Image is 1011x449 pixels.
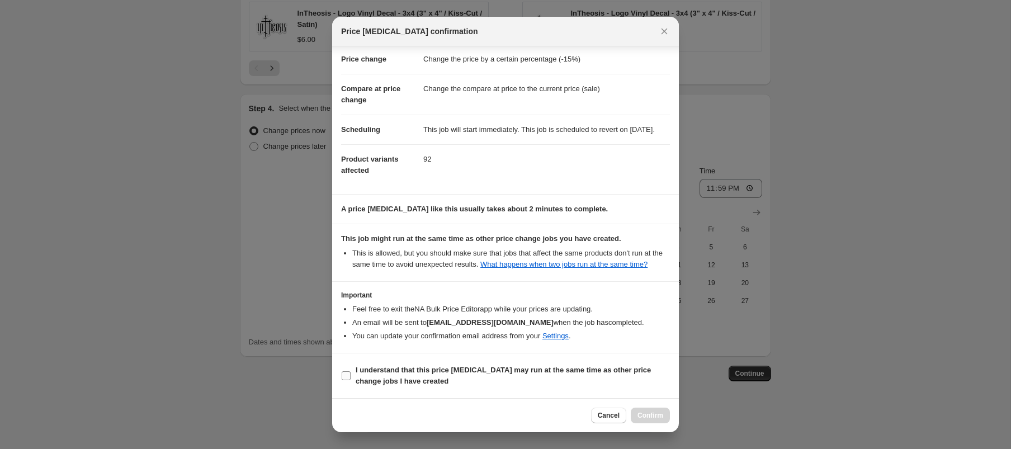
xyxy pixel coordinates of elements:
[423,74,670,103] dd: Change the compare at price to the current price (sale)
[341,205,608,213] b: A price [MEDICAL_DATA] like this usually takes about 2 minutes to complete.
[341,125,380,134] span: Scheduling
[341,234,621,243] b: This job might run at the same time as other price change jobs you have created.
[341,291,670,300] h3: Important
[542,332,569,340] a: Settings
[356,366,651,385] b: I understand that this price [MEDICAL_DATA] may run at the same time as other price change jobs I...
[352,248,670,270] li: This is allowed, but you should make sure that jobs that affect the same products don ' t run at ...
[352,317,670,328] li: An email will be sent to when the job has completed .
[656,23,672,39] button: Close
[423,144,670,174] dd: 92
[591,408,626,423] button: Cancel
[341,84,400,104] span: Compare at price change
[341,55,386,63] span: Price change
[598,411,620,420] span: Cancel
[423,115,670,144] dd: This job will start immediately. This job is scheduled to revert on [DATE].
[341,155,399,174] span: Product variants affected
[352,330,670,342] li: You can update your confirmation email address from your .
[480,260,648,268] a: What happens when two jobs run at the same time?
[352,304,670,315] li: Feel free to exit the NA Bulk Price Editor app while your prices are updating.
[423,45,670,74] dd: Change the price by a certain percentage (-15%)
[341,26,478,37] span: Price [MEDICAL_DATA] confirmation
[427,318,554,327] b: [EMAIL_ADDRESS][DOMAIN_NAME]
